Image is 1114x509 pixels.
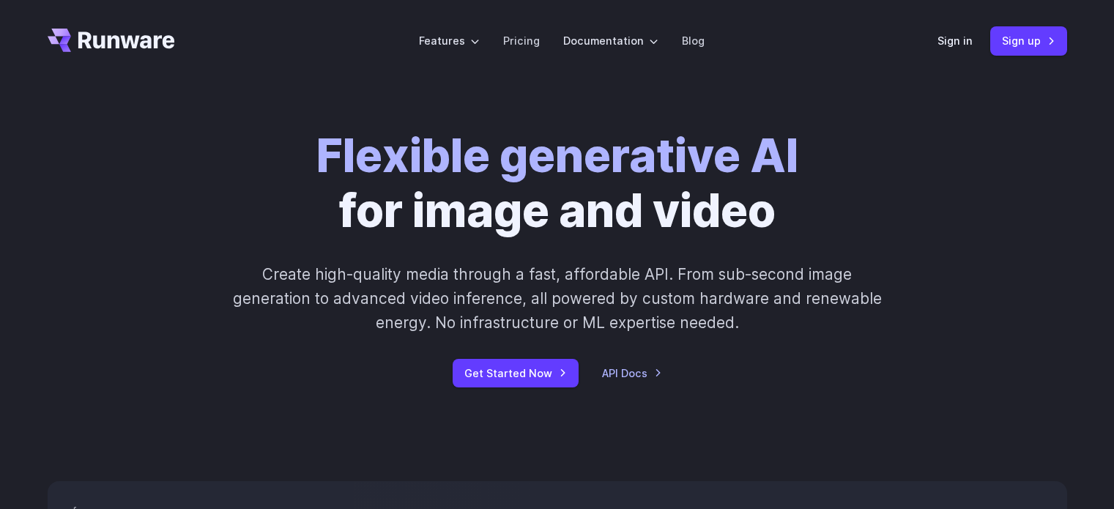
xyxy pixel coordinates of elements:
[563,32,658,49] label: Documentation
[937,32,973,49] a: Sign in
[453,359,579,387] a: Get Started Now
[503,32,540,49] a: Pricing
[316,129,798,239] h1: for image and video
[231,262,883,335] p: Create high-quality media through a fast, affordable API. From sub-second image generation to adv...
[419,32,480,49] label: Features
[48,29,175,52] a: Go to /
[990,26,1067,55] a: Sign up
[316,128,798,183] strong: Flexible generative AI
[682,32,705,49] a: Blog
[602,365,662,382] a: API Docs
